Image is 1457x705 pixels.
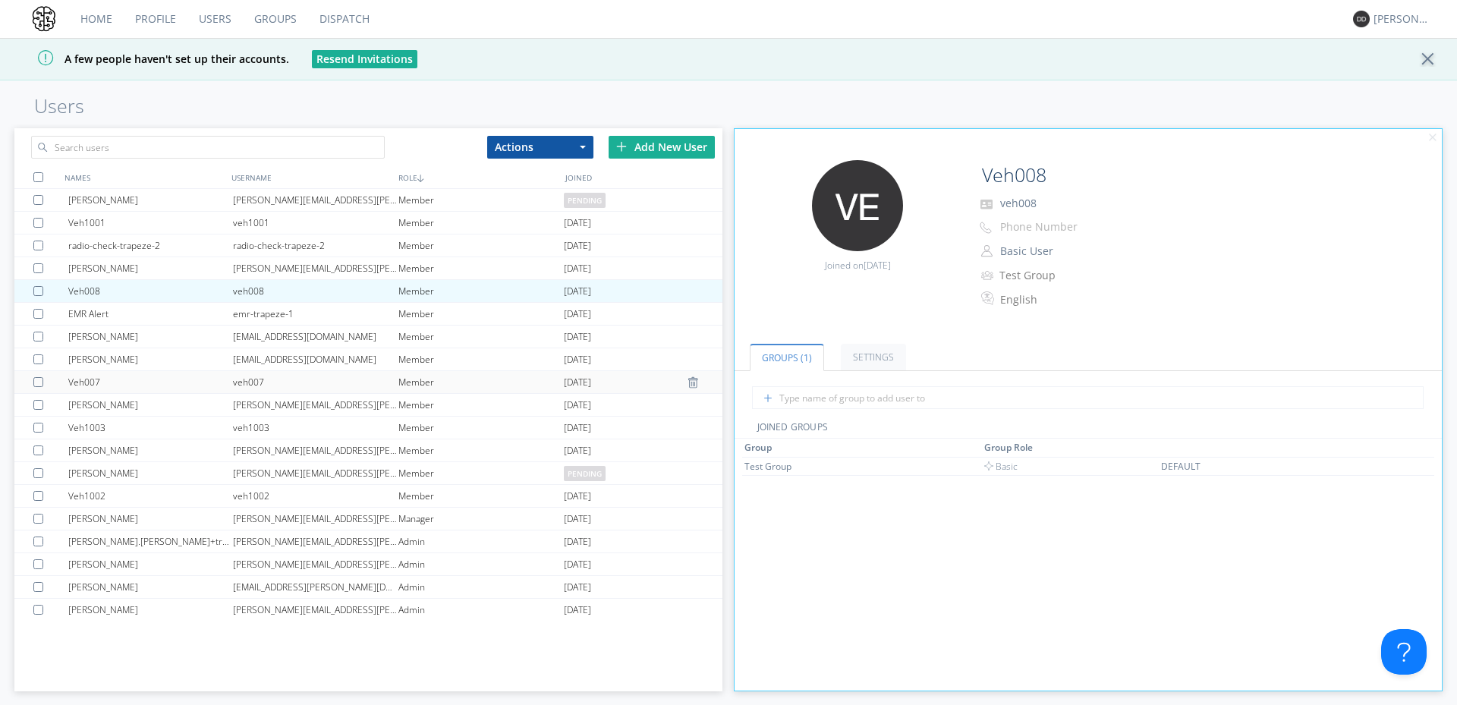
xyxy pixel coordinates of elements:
[31,136,385,159] input: Search users
[1159,439,1364,457] th: Toggle SortBy
[312,50,417,68] button: Resend Invitations
[14,530,722,553] a: [PERSON_NAME].[PERSON_NAME]+trapeze[PERSON_NAME][EMAIL_ADDRESS][PERSON_NAME][DOMAIN_NAME]Admin[DATE]
[564,193,606,208] span: pending
[233,257,398,279] div: [PERSON_NAME][EMAIL_ADDRESS][PERSON_NAME][DOMAIN_NAME]
[564,417,591,439] span: [DATE]
[68,189,234,211] div: [PERSON_NAME]
[564,508,591,530] span: [DATE]
[398,417,564,439] div: Member
[14,303,722,326] a: EMR Alertemr-trapeze-1Member[DATE]
[233,394,398,416] div: [PERSON_NAME][EMAIL_ADDRESS][PERSON_NAME][DOMAIN_NAME]
[1381,629,1427,675] iframe: Toggle Customer Support
[14,553,722,576] a: [PERSON_NAME][PERSON_NAME][EMAIL_ADDRESS][PERSON_NAME][DOMAIN_NAME]Admin[DATE]
[609,136,715,159] div: Add New User
[982,439,1159,457] th: Toggle SortBy
[14,212,722,234] a: Veh1001veh1001Member[DATE]
[398,599,564,622] div: Admin
[68,553,234,575] div: [PERSON_NAME]
[14,508,722,530] a: [PERSON_NAME][PERSON_NAME][EMAIL_ADDRESS][PERSON_NAME][DOMAIN_NAME]Manager[DATE]
[14,439,722,462] a: [PERSON_NAME][PERSON_NAME][EMAIL_ADDRESS][PERSON_NAME][DOMAIN_NAME]Member[DATE]
[735,420,1442,439] div: JOINED GROUPS
[14,417,722,439] a: Veh1003veh1003Member[DATE]
[68,485,234,507] div: Veh1002
[398,303,564,325] div: Member
[398,280,564,302] div: Member
[233,212,398,234] div: veh1001
[233,439,398,461] div: [PERSON_NAME][EMAIL_ADDRESS][PERSON_NAME][DOMAIN_NAME]
[564,234,591,257] span: [DATE]
[398,530,564,552] div: Admin
[233,462,398,484] div: [PERSON_NAME][EMAIL_ADDRESS][PERSON_NAME][DOMAIN_NAME]
[398,257,564,279] div: Member
[981,265,996,285] img: icon-alert-users-thin-outline.svg
[984,460,1018,473] span: Basic
[233,303,398,325] div: emr-trapeze-1
[564,553,591,576] span: [DATE]
[564,371,591,394] span: [DATE]
[398,462,564,484] div: Member
[995,241,1147,262] button: Basic User
[11,52,289,66] span: A few people haven't set up their accounts.
[1000,292,1127,307] div: English
[616,141,627,152] img: plus.svg
[14,348,722,371] a: [PERSON_NAME][EMAIL_ADDRESS][DOMAIN_NAME]Member[DATE]
[14,257,722,280] a: [PERSON_NAME][PERSON_NAME][EMAIL_ADDRESS][PERSON_NAME][DOMAIN_NAME]Member[DATE]
[750,344,824,371] a: Groups (1)
[68,257,234,279] div: [PERSON_NAME]
[14,280,722,303] a: Veh008veh008Member[DATE]
[398,508,564,530] div: Manager
[68,417,234,439] div: Veh1003
[233,280,398,302] div: veh008
[398,439,564,461] div: Member
[398,553,564,575] div: Admin
[562,166,728,188] div: JOINED
[398,212,564,234] div: Member
[233,189,398,211] div: [PERSON_NAME][EMAIL_ADDRESS][PERSON_NAME][DOMAIN_NAME]
[68,326,234,348] div: [PERSON_NAME]
[981,289,996,307] img: In groups with Translation enabled, this user's messages will be automatically translated to and ...
[1374,11,1430,27] div: [PERSON_NAME]
[825,259,891,272] span: Joined on
[68,599,234,622] div: [PERSON_NAME]
[233,326,398,348] div: [EMAIL_ADDRESS][DOMAIN_NAME]
[14,371,722,394] a: Veh007veh007Member[DATE]
[233,417,398,439] div: veh1003
[233,234,398,257] div: radio-check-trapeze-2
[398,326,564,348] div: Member
[564,212,591,234] span: [DATE]
[564,303,591,326] span: [DATE]
[68,348,234,370] div: [PERSON_NAME]
[14,462,722,485] a: [PERSON_NAME][PERSON_NAME][EMAIL_ADDRESS][PERSON_NAME][DOMAIN_NAME]Memberpending
[30,5,58,33] img: 0b72d42dfa8a407a8643a71bb54b2e48
[68,212,234,234] div: Veh1001
[1427,133,1438,143] img: cancel.svg
[233,508,398,530] div: [PERSON_NAME][EMAIL_ADDRESS][PERSON_NAME][DOMAIN_NAME]
[233,553,398,575] div: [PERSON_NAME][EMAIL_ADDRESS][PERSON_NAME][DOMAIN_NAME]
[398,394,564,416] div: Member
[564,348,591,371] span: [DATE]
[487,136,593,159] button: Actions
[564,326,591,348] span: [DATE]
[864,259,891,272] span: [DATE]
[68,234,234,257] div: radio-check-trapeze-2
[68,530,234,552] div: [PERSON_NAME].[PERSON_NAME]+trapeze
[233,530,398,552] div: [PERSON_NAME][EMAIL_ADDRESS][PERSON_NAME][DOMAIN_NAME]
[564,576,591,599] span: [DATE]
[1353,11,1370,27] img: 373638.png
[564,280,591,303] span: [DATE]
[14,189,722,212] a: [PERSON_NAME][PERSON_NAME][EMAIL_ADDRESS][PERSON_NAME][DOMAIN_NAME]Memberpending
[61,166,228,188] div: NAMES
[395,166,562,188] div: ROLE
[398,234,564,257] div: Member
[742,439,983,457] th: Toggle SortBy
[398,576,564,598] div: Admin
[68,394,234,416] div: [PERSON_NAME]
[564,439,591,462] span: [DATE]
[14,234,722,257] a: radio-check-trapeze-2radio-check-trapeze-2Member[DATE]
[841,344,906,370] a: Settings
[14,394,722,417] a: [PERSON_NAME][PERSON_NAME][EMAIL_ADDRESS][PERSON_NAME][DOMAIN_NAME]Member[DATE]
[564,257,591,280] span: [DATE]
[752,386,1424,409] input: Type name of group to add user to
[14,599,722,622] a: [PERSON_NAME][PERSON_NAME][EMAIL_ADDRESS][PERSON_NAME][DOMAIN_NAME]Admin[DATE]
[564,394,591,417] span: [DATE]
